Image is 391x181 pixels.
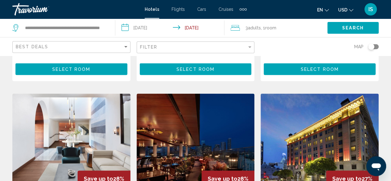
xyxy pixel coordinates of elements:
span: , 1 [261,24,276,32]
a: Select Room [140,65,252,71]
span: 3 [245,24,261,32]
a: Cars [197,7,206,12]
span: Select Room [176,67,215,72]
mat-select: Sort by [16,45,129,50]
button: Select Room [15,63,127,75]
button: Extra navigation items [240,4,247,14]
span: Filter [140,45,158,50]
button: Change currency [338,5,353,14]
span: Map [354,42,363,51]
button: Check-in date: Aug 15, 2025 Check-out date: Aug 17, 2025 [115,19,224,37]
span: IS [368,6,373,12]
button: Toggle map [363,44,379,50]
span: Room [265,25,276,30]
button: Select Room [264,63,376,75]
span: Search [342,26,364,31]
a: Cruises [219,7,233,12]
span: Best Deals [16,44,48,49]
a: Travorium [12,3,138,15]
span: Adults [248,25,261,30]
button: Search [327,22,379,33]
span: Select Room [52,67,90,72]
iframe: Button to launch messaging window [366,156,386,176]
button: Filter [137,41,255,54]
button: Select Room [140,63,252,75]
button: User Menu [363,3,379,16]
a: Select Room [15,65,127,71]
button: Change language [317,5,329,14]
span: en [317,7,323,12]
a: Select Room [264,65,376,71]
span: Select Room [301,67,339,72]
button: Travelers: 3 adults, 0 children [224,19,327,37]
a: Hotels [145,7,159,12]
a: Flights [172,7,185,12]
span: USD [338,7,347,12]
